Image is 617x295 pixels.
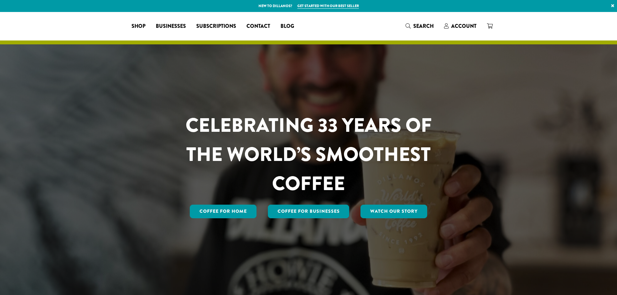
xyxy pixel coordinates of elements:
span: Search [413,22,434,30]
span: Businesses [156,22,186,30]
a: Coffee for Home [190,205,257,218]
a: Watch Our Story [360,205,427,218]
a: Shop [126,21,151,31]
span: Contact [246,22,270,30]
span: Subscriptions [196,22,236,30]
h1: CELEBRATING 33 YEARS OF THE WORLD’S SMOOTHEST COFFEE [166,111,451,198]
a: Search [400,21,439,31]
span: Blog [280,22,294,30]
span: Shop [131,22,145,30]
a: Get started with our best seller [297,3,359,9]
span: Account [451,22,476,30]
a: Coffee For Businesses [268,205,349,218]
